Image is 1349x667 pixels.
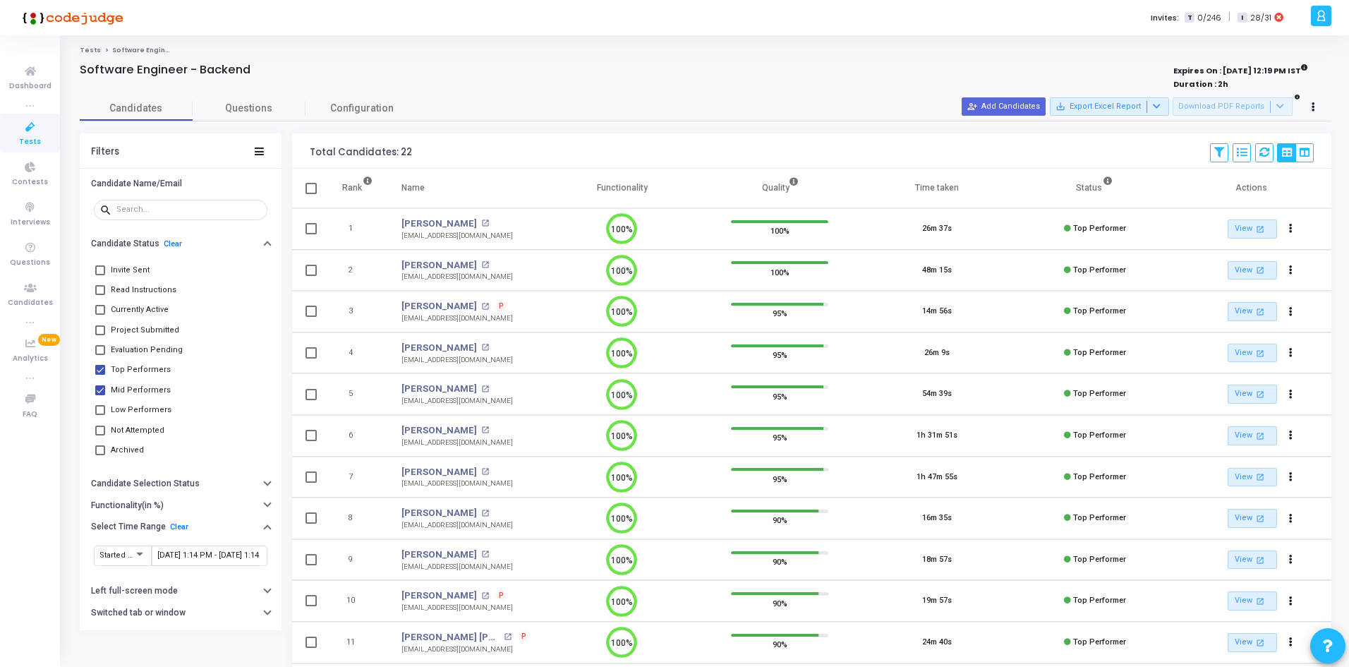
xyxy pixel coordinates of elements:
span: Candidates [8,297,53,309]
a: [PERSON_NAME] [401,423,477,438]
mat-icon: open_in_new [481,592,489,600]
a: View [1228,591,1277,611]
h6: Functionality(in %) [91,500,164,511]
span: 100% [770,224,790,238]
span: Top Performer [1073,224,1126,233]
div: Time taken [915,180,959,196]
span: Started At [99,551,135,560]
div: 48m 15s [922,265,952,277]
a: Clear [164,239,182,248]
td: 1 [327,208,387,250]
h6: Candidate Status [91,239,159,249]
span: Questions [10,257,50,269]
mat-icon: open_in_new [481,426,489,434]
label: Invites: [1151,12,1179,24]
span: Top Performer [1073,431,1126,440]
a: View [1228,385,1277,404]
span: 95% [773,306,787,320]
div: [EMAIL_ADDRESS][DOMAIN_NAME] [401,313,513,324]
div: View Options [1277,143,1314,162]
span: New [38,334,60,346]
mat-icon: open_in_new [1254,637,1266,649]
span: 95% [773,471,787,486]
span: Top Performer [1073,389,1126,398]
span: P [499,301,504,312]
a: [PERSON_NAME] [401,382,477,396]
span: Top Performer [1073,596,1126,605]
span: Top Performers [111,361,171,378]
div: 14m 56s [922,306,952,318]
td: 5 [327,373,387,415]
a: View [1228,261,1277,280]
button: Actions [1281,302,1301,322]
span: Evaluation Pending [111,342,183,359]
span: Interviews [11,217,50,229]
a: View [1228,468,1277,487]
mat-icon: open_in_new [1254,512,1266,524]
th: Status [1016,169,1173,208]
div: Total Candidates: 22 [310,147,412,158]
button: Actions [1281,467,1301,487]
button: Actions [1281,509,1301,529]
span: Top Performer [1073,306,1126,316]
a: View [1228,220,1277,239]
a: View [1228,302,1277,321]
span: Analytics [13,353,48,365]
h6: Switched tab or window [91,608,186,618]
mat-icon: person_add_alt [967,102,977,112]
a: [PERSON_NAME] [PERSON_NAME] [401,630,500,644]
span: 90% [773,513,787,527]
a: Clear [170,522,188,531]
span: 100% [770,265,790,279]
strong: Expires On : [DATE] 12:19 PM IST [1173,61,1308,77]
nav: breadcrumb [80,46,1331,55]
td: 10 [327,580,387,622]
a: [PERSON_NAME] [401,548,477,562]
span: Read Instructions [111,282,176,299]
a: [PERSON_NAME] [401,299,477,313]
span: 90% [773,637,787,651]
td: 8 [327,498,387,539]
mat-icon: open_in_new [1254,554,1266,566]
span: Currently Active [111,301,169,318]
span: Questions [193,101,306,116]
mat-icon: open_in_new [1254,430,1266,442]
a: View [1228,633,1277,652]
button: Left full-screen mode [80,580,282,602]
span: Contests [12,176,48,188]
th: Quality [701,169,858,208]
input: Search... [116,205,262,214]
mat-icon: open_in_new [481,468,489,476]
mat-icon: open_in_new [504,633,512,641]
mat-icon: open_in_new [1254,264,1266,276]
div: [EMAIL_ADDRESS][DOMAIN_NAME] [401,479,513,489]
button: Candidate StatusClear [80,233,282,255]
button: Actions [1281,385,1301,404]
div: 24m 40s [922,637,952,649]
div: 54m 39s [922,388,952,400]
span: 0/246 [1197,12,1221,24]
span: Tests [19,136,41,148]
button: Functionality(in %) [80,495,282,517]
td: 7 [327,457,387,498]
span: Archived [111,442,144,459]
td: 9 [327,539,387,581]
td: 6 [327,415,387,457]
div: [EMAIL_ADDRESS][DOMAIN_NAME] [401,272,513,282]
span: Top Performer [1073,265,1126,275]
div: 1h 47m 55s [917,471,957,483]
span: Software Engineer - Backend [112,46,216,54]
div: [EMAIL_ADDRESS][DOMAIN_NAME] [401,562,513,572]
span: Mid Performers [111,382,171,399]
td: 4 [327,332,387,374]
img: logo [18,4,123,32]
a: Tests [80,46,101,54]
span: T [1185,13,1194,23]
div: Filters [91,146,119,157]
span: Invite Sent [111,262,150,279]
div: 26m 37s [922,223,952,235]
mat-icon: open_in_new [481,303,489,311]
mat-icon: open_in_new [481,510,489,517]
span: Project Submitted [111,322,179,339]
